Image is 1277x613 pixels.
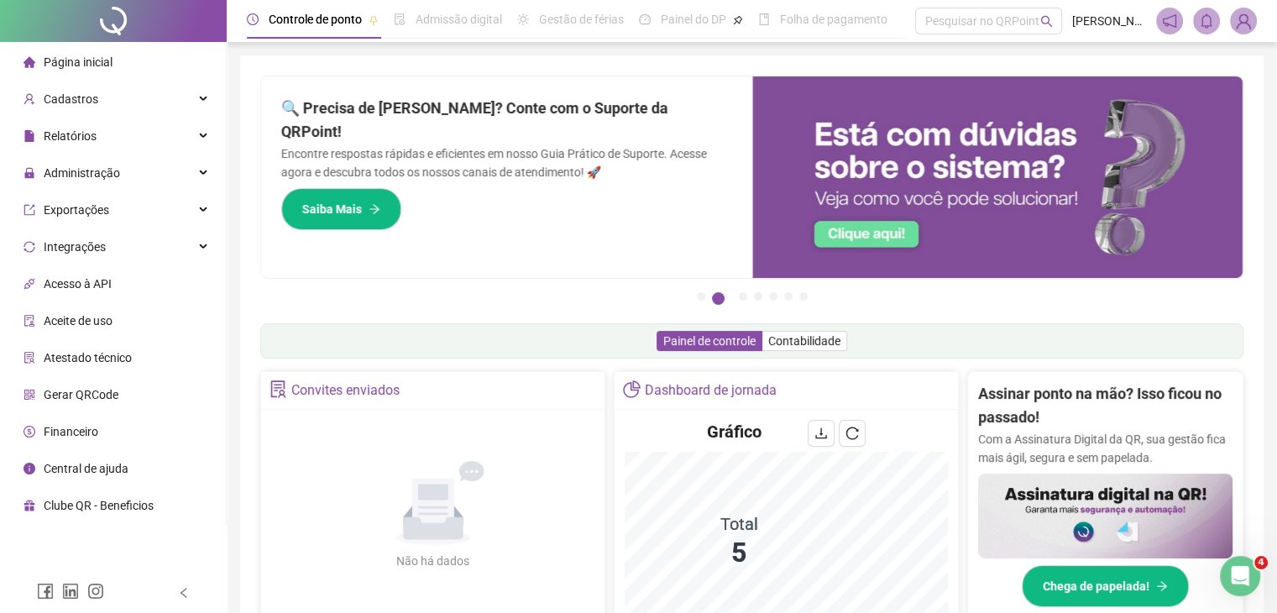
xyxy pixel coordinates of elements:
span: Página inicial [44,55,113,69]
span: home [24,56,35,68]
span: Painel de controle [663,334,756,348]
span: Gestão de férias [539,13,624,26]
span: [PERSON_NAME] [1072,12,1146,30]
span: bell [1199,13,1214,29]
button: 7 [799,292,808,301]
div: Dashboard de jornada [645,376,777,405]
span: qrcode [24,389,35,401]
span: Atestado técnico [44,351,132,364]
span: dollar [24,426,35,437]
span: solution [270,380,287,398]
img: banner%2F0cf4e1f0-cb71-40ef-aa93-44bd3d4ee559.png [752,76,1243,278]
span: facebook [37,583,54,600]
span: Integrações [44,240,106,254]
p: Com a Assinatura Digital da QR, sua gestão fica mais ágil, segura e sem papelada. [978,430,1233,467]
button: 3 [739,292,747,301]
span: Administração [44,166,120,180]
span: Acesso à API [44,277,112,291]
span: lock [24,167,35,179]
span: audit [24,315,35,327]
span: clock-circle [247,13,259,25]
span: Contabilidade [768,334,840,348]
span: 4 [1254,556,1268,569]
span: Folha de pagamento [780,13,887,26]
iframe: Intercom live chat [1220,556,1260,596]
span: Cadastros [44,92,98,106]
button: Chega de papelada! [1022,565,1189,607]
span: pushpin [733,15,743,25]
button: 2 [712,292,725,305]
span: Admissão digital [416,13,502,26]
button: 4 [754,292,762,301]
span: Controle de ponto [269,13,362,26]
span: export [24,204,35,216]
p: Encontre respostas rápidas e eficientes em nosso Guia Prático de Suporte. Acesse agora e descubra... [281,144,732,181]
span: Relatórios [44,129,97,143]
button: 1 [697,292,705,301]
span: Exportações [44,203,109,217]
span: gift [24,500,35,511]
span: Chega de papelada! [1043,577,1149,595]
span: search [1040,15,1053,28]
span: solution [24,352,35,364]
span: pushpin [369,15,379,25]
button: Saiba Mais [281,188,401,230]
span: pie-chart [623,380,641,398]
span: file [24,130,35,142]
h4: Gráfico [707,420,761,443]
img: 60140 [1231,8,1256,34]
span: sync [24,241,35,253]
span: sun [517,13,529,25]
span: left [178,587,190,599]
span: info-circle [24,463,35,474]
span: Saiba Mais [302,200,362,218]
div: Convites enviados [291,376,400,405]
span: linkedin [62,583,79,600]
img: banner%2F02c71560-61a6-44d4-94b9-c8ab97240462.png [978,474,1233,558]
h2: 🔍 Precisa de [PERSON_NAME]? Conte com o Suporte da QRPoint! [281,97,732,144]
span: notification [1162,13,1177,29]
span: book [758,13,770,25]
span: api [24,278,35,290]
button: 5 [769,292,777,301]
span: file-done [394,13,406,25]
span: Aceite de uso [44,314,113,327]
div: Não há dados [356,552,510,570]
h2: Assinar ponto na mão? Isso ficou no passado! [978,382,1233,430]
span: Gerar QRCode [44,388,118,401]
span: reload [845,427,859,440]
span: Painel do DP [661,13,726,26]
button: 6 [784,292,793,301]
span: arrow-right [1156,580,1168,592]
span: Financeiro [44,425,98,438]
span: instagram [87,583,104,600]
span: download [814,427,828,440]
span: Clube QR - Beneficios [44,499,154,512]
span: arrow-right [369,203,380,215]
span: Central de ajuda [44,462,128,475]
span: user-add [24,93,35,105]
span: dashboard [639,13,651,25]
